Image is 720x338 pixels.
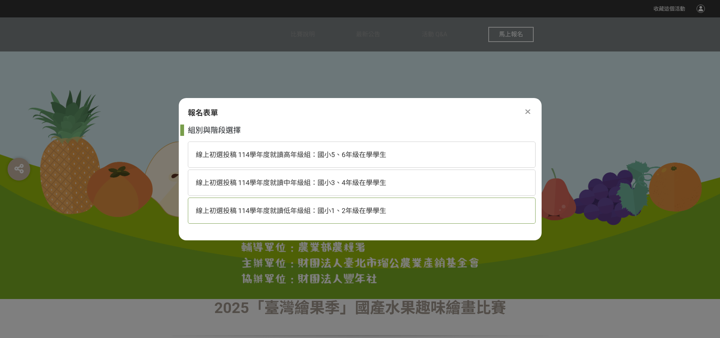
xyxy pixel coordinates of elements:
[422,17,447,51] a: 活動 Q&A
[653,6,685,12] span: 收藏這個活動
[188,108,218,117] span: 報名表單
[422,31,447,38] span: 活動 Q&A
[196,179,386,187] span: 線上初選投稿 114學年度就讀中年級組：國小3、4年級在學學生
[356,17,380,51] a: 最新公告
[291,17,315,51] a: 比賽說明
[499,31,523,38] span: 馬上報名
[196,151,386,159] span: 線上初選投稿 114學年度就讀高年級組：國小5、6年級在學學生
[196,207,386,215] span: 線上初選投稿 114學年度就讀低年級組：國小1、2年級在學學生
[291,31,315,38] span: 比賽說明
[488,27,534,42] button: 馬上報名
[171,299,549,317] h1: 2025「臺灣繪果季」國產水果趣味繪畫比賽
[356,31,380,38] span: 最新公告
[188,125,536,136] div: 組別與階段選擇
